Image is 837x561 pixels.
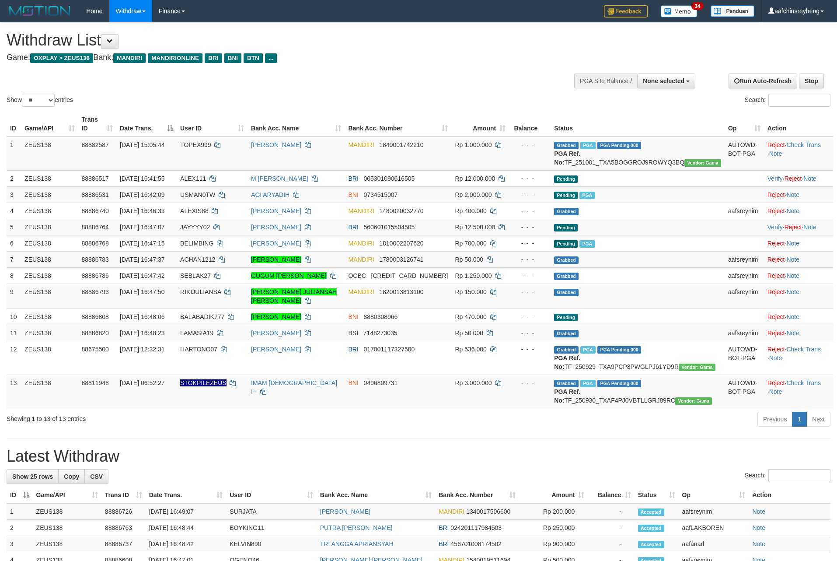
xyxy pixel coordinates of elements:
[7,203,21,219] td: 4
[7,4,73,18] img: MOTION_logo.png
[588,503,634,520] td: -
[251,240,301,247] a: [PERSON_NAME]
[661,5,697,18] img: Button%20Memo.svg
[82,175,109,182] span: 88886517
[513,329,547,337] div: - - -
[786,379,821,386] a: Check Trans
[363,379,398,386] span: Copy 0496809731 to clipboard
[679,520,749,536] td: aafLAKBOREN
[764,375,833,408] td: · ·
[180,240,213,247] span: BELIMBING
[757,412,792,427] a: Previous
[554,330,579,337] span: Grabbed
[116,112,177,137] th: Date Trans.: activate to sort column descending
[554,289,579,296] span: Grabbed
[244,53,263,63] span: BTN
[764,170,833,186] td: · ·
[725,251,764,267] td: aafsreynim
[348,256,374,263] span: MANDIRI
[513,345,547,354] div: - - -
[363,224,415,231] span: Copy 560601015504505 to clipboard
[580,142,596,149] span: Marked by aafnoeunsreypich
[513,379,547,387] div: - - -
[82,207,109,214] span: 88886740
[22,94,55,107] select: Showentries
[554,175,578,183] span: Pending
[785,175,802,182] a: Reject
[752,524,765,531] a: Note
[675,397,712,405] span: Vendor URL: https://trx31.1velocity.biz
[33,487,101,503] th: Game/API: activate to sort column ascending
[455,330,483,337] span: Rp 50.000
[786,313,799,320] a: Note
[21,251,78,267] td: ZEUS138
[120,141,164,148] span: [DATE] 15:05:44
[764,203,833,219] td: ·
[691,2,703,10] span: 34
[554,346,579,354] span: Grabbed
[120,379,164,386] span: [DATE] 06:52:27
[637,74,695,88] button: None selected
[767,191,785,198] a: Reject
[635,487,679,503] th: Status: activate to sort column ascending
[786,240,799,247] a: Note
[725,284,764,309] td: aafsreynim
[767,313,785,320] a: Reject
[7,469,59,484] a: Show 25 rows
[554,192,578,199] span: Pending
[7,284,21,309] td: 9
[363,330,398,337] span: Copy 7148273035 to clipboard
[363,346,415,353] span: Copy 017001117327500 to clipboard
[348,224,358,231] span: BRI
[767,346,785,353] a: Reject
[588,520,634,536] td: -
[7,448,830,465] h1: Latest Withdraw
[7,309,21,325] td: 10
[769,388,782,395] a: Note
[7,487,33,503] th: ID: activate to sort column descending
[363,191,398,198] span: Copy 0734515007 to clipboard
[251,272,327,279] a: GUGUM [PERSON_NAME]
[7,325,21,341] td: 11
[580,380,596,387] span: Marked by aafsreyleap
[513,239,547,248] div: - - -
[725,137,764,171] td: AUTOWD-BOT-PGA
[786,256,799,263] a: Note
[7,137,21,171] td: 1
[348,207,374,214] span: MANDIRI
[251,256,301,263] a: [PERSON_NAME]
[597,380,641,387] span: PGA Pending
[180,313,224,320] span: BALABADIK777
[767,256,785,263] a: Reject
[551,375,725,408] td: TF_250930_TXAF4PJ0VBTLLGRJ89RC
[251,346,301,353] a: [PERSON_NAME]
[82,346,109,353] span: 88675500
[7,341,21,375] td: 12
[725,375,764,408] td: AUTOWD-BOT-PGA
[21,267,78,284] td: ZEUS138
[768,469,830,482] input: Search:
[251,175,308,182] a: M [PERSON_NAME]
[251,207,301,214] a: [PERSON_NAME]
[180,141,211,148] span: TOPEX999
[82,256,109,263] span: 88886783
[435,487,519,503] th: Bank Acc. Number: activate to sort column ascending
[579,192,595,199] span: Marked by aafpengsreynich
[745,469,830,482] label: Search:
[21,341,78,375] td: ZEUS138
[7,186,21,203] td: 3
[251,141,301,148] a: [PERSON_NAME]
[764,251,833,267] td: ·
[120,313,164,320] span: [DATE] 16:48:06
[604,5,648,18] img: Feedback.jpg
[251,288,337,304] a: [PERSON_NAME] JULIANSAH [PERSON_NAME]
[348,379,358,386] span: BNI
[711,5,754,17] img: panduan.png
[679,364,715,371] span: Vendor URL: https://trx31.1velocity.biz
[348,288,374,295] span: MANDIRI
[455,240,486,247] span: Rp 700.000
[348,141,374,148] span: MANDIRI
[30,53,93,63] span: OXPLAY > ZEUS138
[764,219,833,235] td: · ·
[580,346,596,354] span: Marked by aaftrukkakada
